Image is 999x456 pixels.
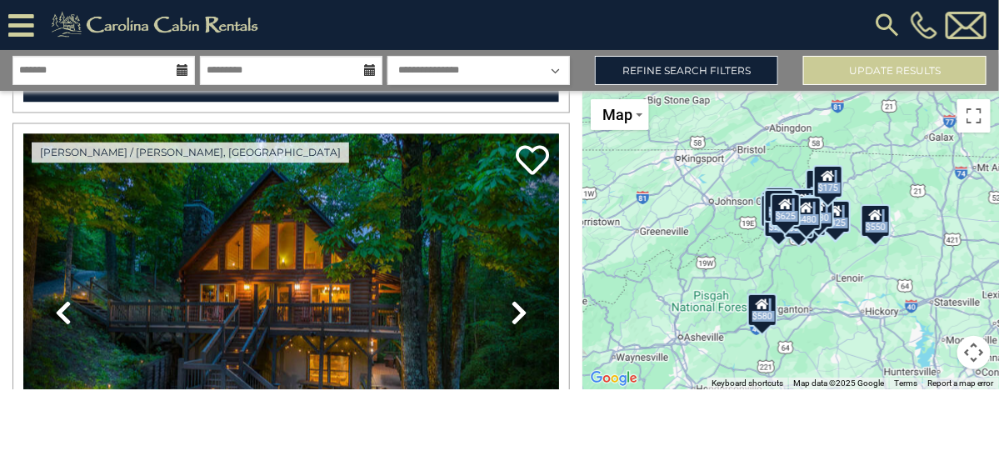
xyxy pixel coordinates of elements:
[806,169,836,203] div: $175
[772,193,802,227] div: $625
[602,106,632,123] span: Map
[712,378,783,389] button: Keyboard shortcuts
[595,56,778,85] a: Refine Search Filters
[32,143,349,163] a: [PERSON_NAME] / [PERSON_NAME], [GEOGRAPHIC_DATA]
[587,368,642,389] a: Open this area in Google Maps (opens a new window)
[862,204,892,238] div: $550
[957,336,991,369] button: Map camera controls
[813,165,843,198] div: $175
[907,11,942,39] a: [PHONE_NUMBER]
[42,8,272,42] img: Khaki-logo.png
[821,200,851,233] div: $325
[587,368,642,389] img: Google
[872,10,902,40] img: search-regular.svg
[957,99,991,133] button: Toggle fullscreen view
[761,194,791,228] div: $230
[591,99,649,130] button: Change map style
[792,197,822,230] div: $480
[927,378,994,388] a: Report a map error
[747,293,777,327] div: $580
[764,189,794,223] div: $425
[793,378,884,388] span: Map data ©2025 Google
[788,188,818,222] div: $349
[894,378,917,388] a: Terms (opens in new tab)
[765,187,795,220] div: $125
[803,56,987,85] button: Update Results
[516,144,549,180] a: Add to favorites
